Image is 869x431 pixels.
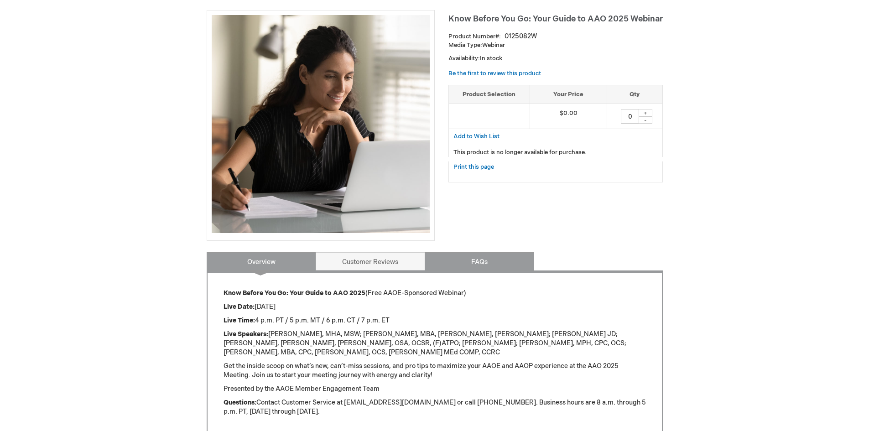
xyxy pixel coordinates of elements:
[448,33,501,40] strong: Product Number
[224,302,646,312] p: [DATE]
[448,14,663,24] span: Know Before You Go: Your Guide to AAO 2025 Webinar
[621,109,639,124] input: Qty
[224,330,646,357] p: [PERSON_NAME], MHA, MSW; [PERSON_NAME], MBA, [PERSON_NAME], [PERSON_NAME]; [PERSON_NAME] JD; [PER...
[453,132,500,140] a: Add to Wish List
[530,104,607,129] td: $0.00
[224,362,646,380] p: Get the inside scoop on what’s new, can’t-miss sessions, and pro tips to maximize your AAOE and A...
[607,85,662,104] th: Qty
[453,161,494,173] a: Print this page
[639,109,652,117] div: +
[448,42,482,49] strong: Media Type:
[448,54,663,63] p: Availability:
[224,316,646,325] p: 4 p.m. PT / 5 p.m. MT / 6 p.m. CT / 7 p.m. ET
[480,55,502,62] span: In stock
[212,15,430,233] img: Know Before You Go: Your Guide to AAO 2025 Webinar
[224,289,646,298] p: (Free AAOE-Sponsored Webinar)
[425,252,534,270] a: FAQs
[224,399,256,406] strong: Questions:
[224,398,646,416] p: Contact Customer Service at [EMAIL_ADDRESS][DOMAIN_NAME] or call [PHONE_NUMBER]. Business hours a...
[207,252,316,270] a: Overview
[639,116,652,124] div: -
[224,289,365,297] strong: Know Before You Go: Your Guide to AAO 2025
[505,32,537,41] div: 0125082W
[224,303,255,311] strong: Live Date:
[453,148,658,157] p: This product is no longer available for purchase.
[316,252,425,270] a: Customer Reviews
[449,85,530,104] th: Product Selection
[453,133,500,140] span: Add to Wish List
[224,384,646,394] p: Presented by the AAOE Member Engagement Team
[224,317,255,324] strong: Live Time:
[224,330,268,338] strong: Live Speakers:
[448,70,541,77] a: Be the first to review this product
[530,85,607,104] th: Your Price
[448,41,663,50] p: Webinar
